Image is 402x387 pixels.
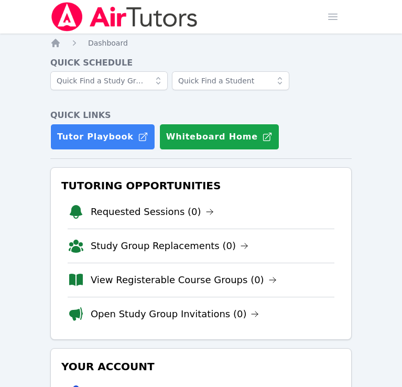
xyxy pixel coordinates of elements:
[91,239,248,253] a: Study Group Replacements (0)
[88,39,128,47] span: Dashboard
[50,124,155,150] a: Tutor Playbook
[91,273,277,287] a: View Registerable Course Groups (0)
[159,124,279,150] button: Whiteboard Home
[59,357,343,376] h3: Your Account
[88,38,128,48] a: Dashboard
[50,71,168,90] input: Quick Find a Study Group
[50,57,352,69] h4: Quick Schedule
[50,2,199,31] img: Air Tutors
[91,307,259,321] a: Open Study Group Invitations (0)
[172,71,289,90] input: Quick Find a Student
[50,109,352,122] h4: Quick Links
[91,205,214,219] a: Requested Sessions (0)
[59,176,343,195] h3: Tutoring Opportunities
[50,38,352,48] nav: Breadcrumb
